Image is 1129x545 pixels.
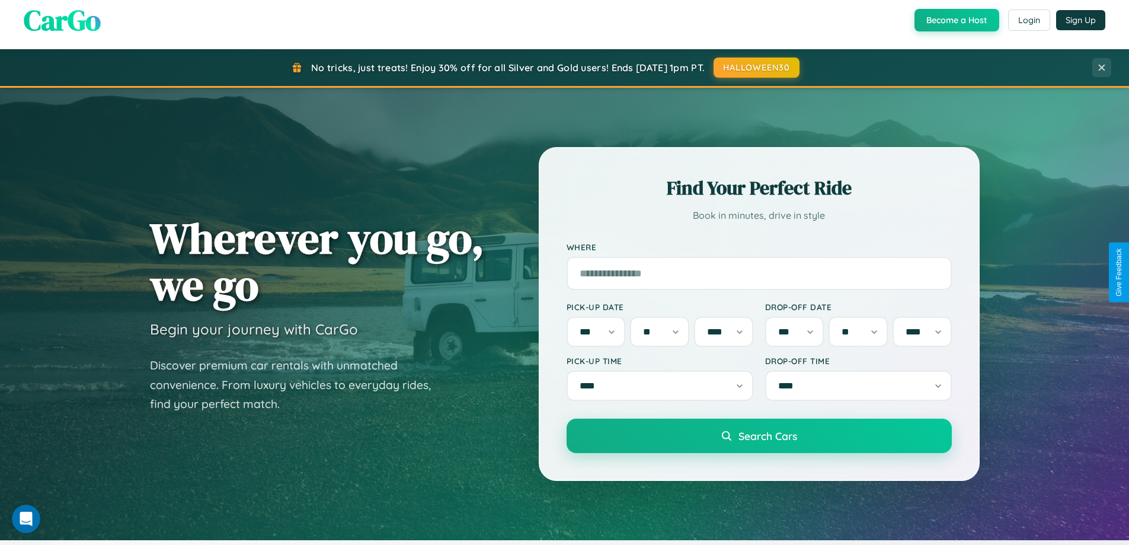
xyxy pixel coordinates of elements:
h1: Wherever you go, we go [150,215,484,308]
label: Pick-up Date [567,302,753,312]
span: Search Cars [738,429,797,442]
p: Book in minutes, drive in style [567,207,952,224]
div: Give Feedback [1115,248,1123,297]
button: HALLOWEEN30 [714,58,799,78]
h3: Begin your journey with CarGo [150,320,358,338]
span: CarGo [24,1,101,40]
iframe: Intercom live chat [12,505,40,533]
label: Drop-off Time [765,356,952,366]
h2: Find Your Perfect Ride [567,175,952,201]
button: Search Cars [567,419,952,453]
label: Pick-up Time [567,356,753,366]
label: Drop-off Date [765,302,952,312]
button: Sign Up [1056,10,1105,30]
p: Discover premium car rentals with unmatched convenience. From luxury vehicles to everyday rides, ... [150,356,446,414]
span: No tricks, just treats! Enjoy 30% off for all Silver and Gold users! Ends [DATE] 1pm PT. [311,62,705,74]
button: Become a Host [914,9,999,31]
label: Where [567,242,952,252]
button: Login [1008,9,1050,31]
